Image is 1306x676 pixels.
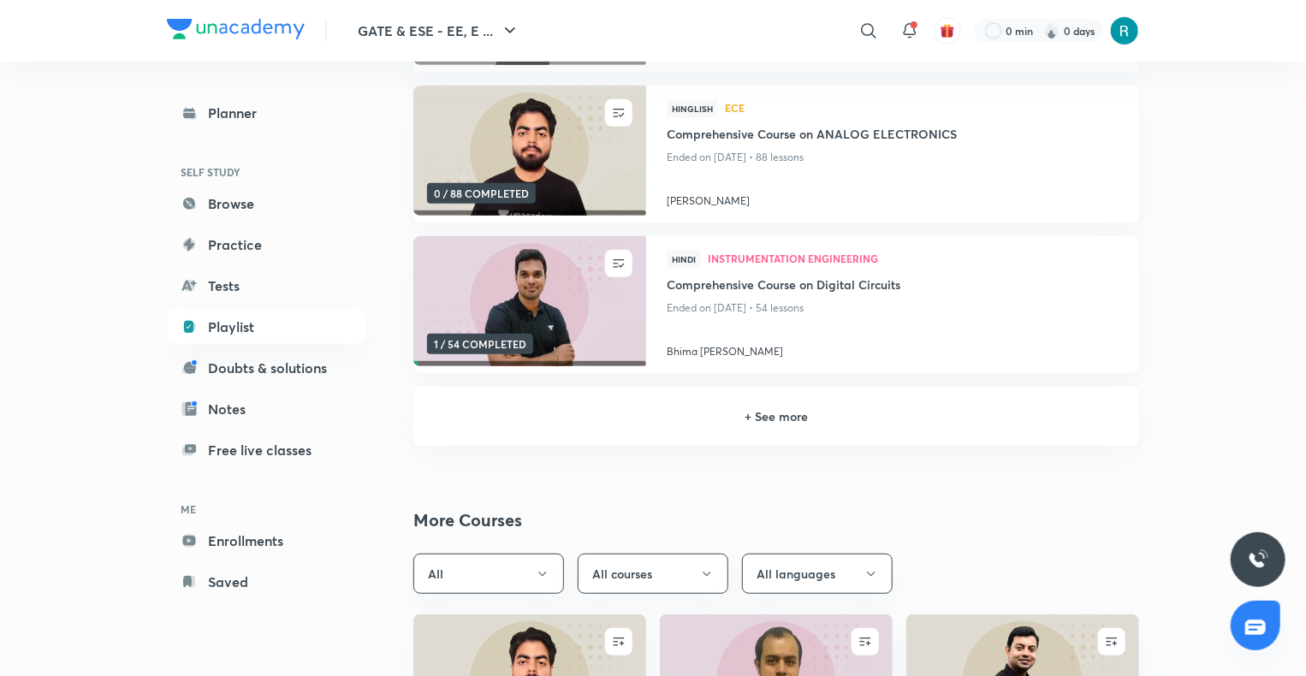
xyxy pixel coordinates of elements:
[413,86,646,222] a: new-thumbnail0 / 88 COMPLETED
[667,250,701,269] span: Hindi
[708,253,1119,265] a: Instrumentation Engineering
[167,495,365,524] h6: ME
[167,157,365,187] h6: SELF STUDY
[411,85,648,217] img: new-thumbnail
[167,96,365,130] a: Planner
[167,269,365,303] a: Tests
[1248,549,1268,570] img: ttu
[940,23,955,39] img: avatar
[167,19,305,44] a: Company Logo
[427,334,533,354] span: 1 / 54 COMPLETED
[167,228,365,262] a: Practice
[167,187,365,221] a: Browse
[167,524,365,558] a: Enrollments
[667,99,718,118] span: Hinglish
[1043,22,1060,39] img: streak
[725,103,1119,113] span: ECE
[725,103,1119,115] a: ECE
[167,433,365,467] a: Free live classes
[167,392,365,426] a: Notes
[411,235,648,368] img: new-thumbnail
[413,236,646,373] a: new-thumbnail1 / 54 COMPLETED
[167,19,305,39] img: Company Logo
[934,17,961,44] button: avatar
[413,554,564,594] button: All
[667,125,1119,146] a: Comprehensive Course on ANALOG ELECTRONICS
[167,310,365,344] a: Playlist
[167,351,365,385] a: Doubts & solutions
[347,14,531,48] button: GATE & ESE - EE, E ...
[413,507,1139,533] h2: More Courses
[667,337,1119,359] a: Bhima [PERSON_NAME]
[167,565,365,599] a: Saved
[578,554,728,594] button: All courses
[708,253,1119,264] span: Instrumentation Engineering
[742,554,893,594] button: All languages
[667,276,1119,297] a: Comprehensive Course on Digital Circuits
[427,183,536,204] span: 0 / 88 COMPLETED
[667,187,1119,209] a: [PERSON_NAME]
[1110,16,1139,45] img: AaDeeTri
[434,407,1119,425] h6: + See more
[667,146,1119,169] p: Ended on [DATE] • 88 lessons
[667,297,1119,319] p: Ended on [DATE] • 54 lessons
